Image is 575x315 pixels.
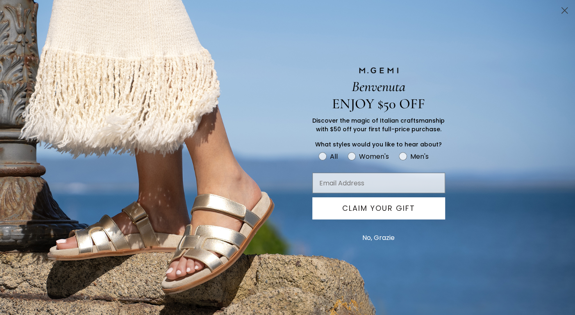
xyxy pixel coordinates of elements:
span: Benvenuta [352,78,405,95]
img: M.GEMI [358,67,399,74]
input: Email Address [312,173,445,193]
div: Women's [359,151,389,162]
span: Discover the magic of Italian craftsmanship with $50 off your first full-price purchase. [312,116,445,133]
button: CLAIM YOUR GIFT [312,197,445,219]
span: ENJOY $50 OFF [332,95,425,112]
div: Men's [410,151,429,162]
div: All [330,151,338,162]
button: No, Grazie [358,228,399,248]
span: What styles would you like to hear about? [315,140,442,148]
button: Close dialog [557,3,572,18]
